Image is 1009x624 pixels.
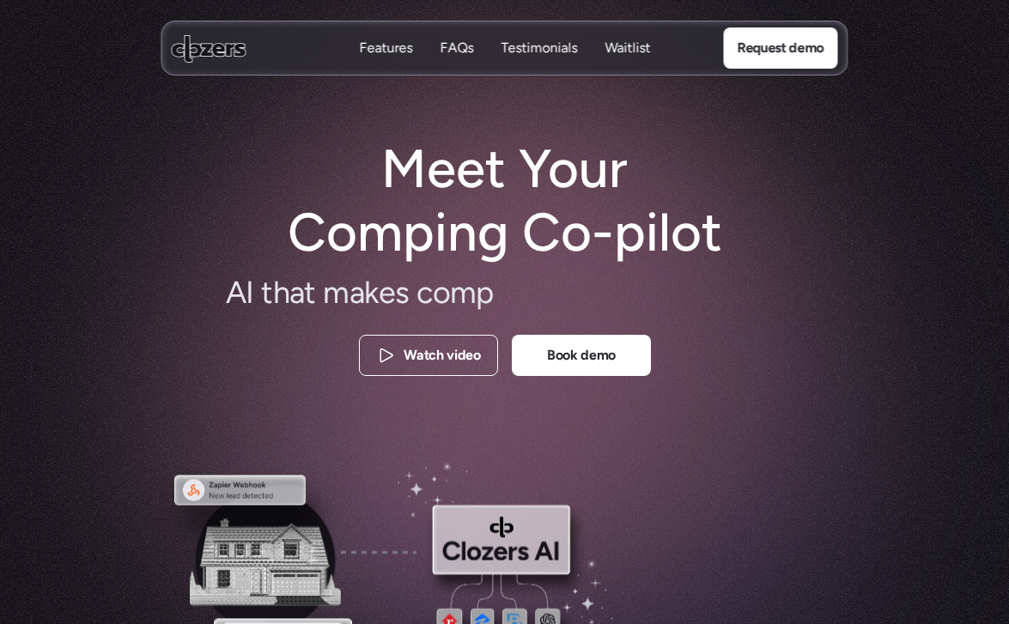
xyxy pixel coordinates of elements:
a: WaitlistWaitlist [605,39,650,58]
span: i [494,272,500,314]
p: FAQs [440,58,473,76]
span: d [624,279,641,321]
span: o [688,281,705,323]
a: Request demo [723,27,837,69]
span: a [593,274,607,316]
span: f [666,281,677,323]
span: m [450,272,476,314]
span: e [732,281,749,323]
span: e [649,281,666,323]
p: Book demo [546,344,615,367]
span: A [226,272,246,314]
p: Testimonials [501,58,577,76]
span: s [750,281,763,323]
p: FAQs [440,39,473,58]
a: Book demo [512,335,651,376]
span: t [304,272,315,314]
span: g [517,272,534,314]
p: Features [359,39,412,58]
p: Testimonials [501,39,577,58]
span: . [778,281,783,323]
span: s [763,281,777,323]
span: n [500,272,516,314]
span: l [726,281,732,323]
span: p [476,272,493,314]
p: Watch video [404,344,480,367]
a: TestimonialsTestimonials [501,39,577,58]
span: u [552,272,568,314]
p: Waitlist [605,39,650,58]
span: c [416,272,432,314]
span: h [273,272,289,314]
span: I [246,272,253,314]
span: r [705,281,714,323]
span: n [569,273,586,315]
span: f [677,281,687,323]
span: k [364,272,378,314]
p: Features [359,58,412,76]
span: n [608,276,624,318]
h1: Meet Your Comping Co-pilot [271,137,738,265]
span: a [289,272,304,314]
span: t [261,272,272,314]
span: t [715,281,726,323]
p: Waitlist [605,58,650,76]
span: m [323,272,349,314]
span: o [433,272,450,314]
a: FeaturesFeatures [359,39,412,58]
a: FAQsFAQs [440,39,473,58]
span: a [350,272,364,314]
span: s [395,272,409,314]
span: f [542,272,552,314]
p: Request demo [737,37,824,59]
span: e [379,272,395,314]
